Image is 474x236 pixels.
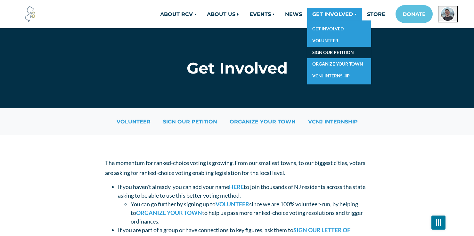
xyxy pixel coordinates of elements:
a: VCNJ INTERNSHIP [307,70,371,82]
a: GET INVOLVED [307,8,362,20]
a: ABOUT US [202,8,244,20]
a: STORE [362,8,390,20]
span: You can go further by signing up to since we are 100% volunteer-run, by helping to to help us pas... [131,201,363,225]
a: HERE [229,183,244,190]
img: Voter Choice NJ [21,5,39,23]
span: The momentum for ranked-choice voting is growing. From our smallest towns, to our biggest cities,... [105,159,365,176]
a: ABOUT RCV [155,8,202,20]
a: ORGANIZE YOUR TOWN [224,116,301,127]
a: GET INVOLVED [307,23,371,35]
h1: Get Involved [105,59,369,77]
a: ORGANIZE YOUR TOWN [136,209,202,216]
img: Fader [436,221,441,224]
a: DONATE [396,5,433,23]
a: VCNJ INTERNSHIP [302,116,364,127]
img: John Cunningham [440,7,455,21]
a: VOLUNTEER [216,201,249,208]
button: Open profile menu for John Cunningham [438,6,458,22]
a: NEWS [280,8,307,20]
span: If you haven't already, you can add your name to join thousands of NJ residents across the state ... [118,183,365,199]
div: GET INVOLVED [307,20,371,84]
a: VOLUNTEER [111,116,156,127]
a: SIGN OUR PETITION [157,116,223,127]
a: EVENTS [244,8,280,20]
nav: Main navigation [105,5,458,23]
a: SIGN OUR PETITION [307,47,371,59]
a: ORGANIZE YOUR TOWN [307,58,371,70]
a: VOLUNTEER [307,35,371,47]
